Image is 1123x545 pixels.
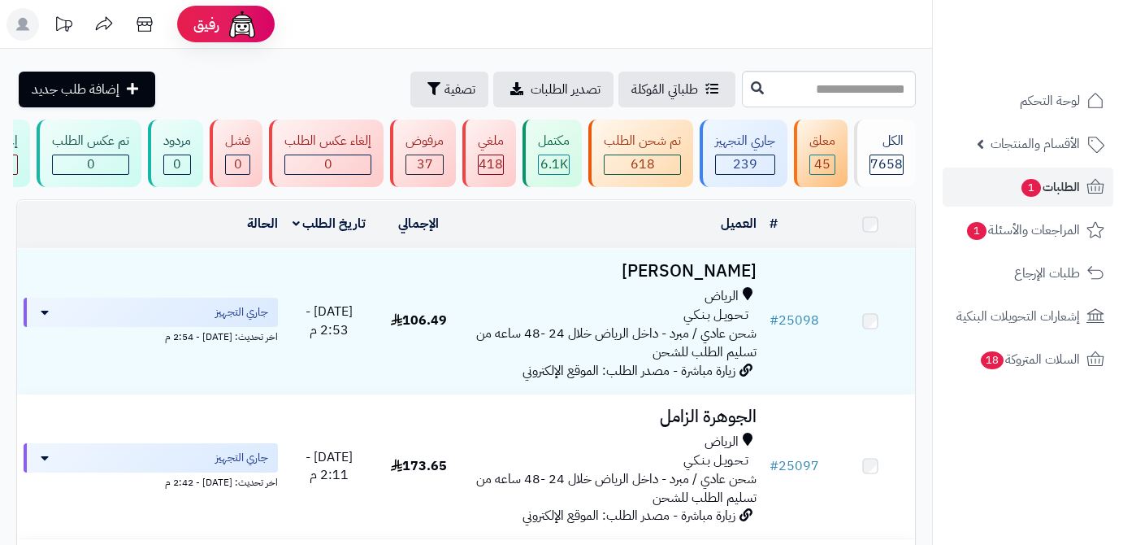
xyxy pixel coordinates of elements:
[324,155,332,174] span: 0
[943,168,1113,207] a: الطلبات1
[1012,16,1108,50] img: logo-2.png
[479,155,503,174] span: 418
[1020,176,1080,198] span: الطلبات
[585,120,696,187] a: تم شحن الطلب 618
[284,132,371,150] div: إلغاء عكس الطلب
[215,450,268,466] span: جاري التجهيز
[417,155,433,174] span: 37
[683,451,748,470] span: تـحـويـل بـنـكـي
[943,81,1113,120] a: لوحة التحكم
[618,72,735,107] a: طلباتي المُوكلة
[696,120,791,187] a: جاري التجهيز 239
[943,254,1113,293] a: طلبات الإرجاع
[87,155,95,174] span: 0
[306,302,353,340] span: [DATE] - 2:53 م
[247,214,278,233] a: الحالة
[163,132,191,150] div: مردود
[539,155,569,174] div: 6134
[605,155,680,174] div: 618
[226,8,258,41] img: ai-face.png
[293,214,366,233] a: تاريخ الطلب
[980,351,1005,370] span: 18
[225,132,250,150] div: فشل
[869,132,904,150] div: الكل
[478,132,504,150] div: ملغي
[522,361,735,381] span: زيارة مباشرة - مصدر الطلب: الموقع الإلكتروني
[234,155,242,174] span: 0
[943,340,1113,379] a: السلات المتروكة18
[791,120,851,187] a: معلق 45
[956,305,1080,328] span: إشعارات التحويلات البنكية
[770,214,778,233] a: #
[1021,178,1042,198] span: 1
[715,132,775,150] div: جاري التجهيز
[1014,262,1080,285] span: طلبات الإرجاع
[398,214,439,233] a: الإجمالي
[631,155,655,174] span: 618
[721,214,757,233] a: العميل
[540,155,568,174] span: 6.1K
[32,80,119,99] span: إضافة طلب جديد
[631,80,698,99] span: طلباتي المُوكلة
[470,408,757,426] h3: الجوهرة الزامل
[851,120,919,187] a: الكل7658
[705,433,739,451] span: الرياض
[810,155,835,174] div: 45
[476,324,757,362] span: شحن عادي / مبرد - داخل الرياض خلال 24 -48 ساعه من تسليم الطلب للشحن
[164,155,190,174] div: 0
[444,80,475,99] span: تصفية
[943,211,1113,250] a: المراجعات والأسئلة1
[476,469,757,508] span: شحن عادي / مبرد - داخل الرياض خلال 24 -48 ساعه من تسليم الطلب للشحن
[965,219,1080,242] span: المراجعات والأسئلة
[24,327,278,344] div: اخر تحديث: [DATE] - 2:54 م
[173,155,181,174] span: 0
[809,132,835,150] div: معلق
[979,348,1080,371] span: السلات المتروكة
[470,262,757,281] h3: [PERSON_NAME]
[391,311,447,330] span: 106.49
[604,132,681,150] div: تم شحن الطلب
[966,221,987,241] span: 1
[493,72,614,107] a: تصدير الطلبات
[943,297,1113,336] a: إشعارات التحويلات البنكية
[531,80,601,99] span: تصدير الطلبات
[991,133,1080,155] span: الأقسام والمنتجات
[306,447,353,486] span: [DATE] - 2:11 م
[770,311,819,330] a: #25098
[206,120,266,187] a: فشل 0
[459,120,519,187] a: ملغي 418
[705,287,739,306] span: الرياض
[733,155,757,174] span: 239
[406,155,443,174] div: 37
[522,506,735,525] span: زيارة مباشرة - مصدر الطلب: الموقع الإلكتروني
[814,155,830,174] span: 45
[405,132,444,150] div: مرفوض
[285,155,371,174] div: 0
[266,120,387,187] a: إلغاء عكس الطلب 0
[391,456,447,476] span: 173.65
[770,456,778,476] span: #
[193,15,219,34] span: رفيق
[870,155,903,174] span: 7658
[19,72,155,107] a: إضافة طلب جديد
[538,132,570,150] div: مكتمل
[1020,89,1080,112] span: لوحة التحكم
[770,456,819,476] a: #25097
[519,120,585,187] a: مكتمل 6.1K
[24,473,278,490] div: اخر تحديث: [DATE] - 2:42 م
[215,304,268,320] span: جاري التجهيز
[33,120,145,187] a: تم عكس الطلب 0
[52,132,129,150] div: تم عكس الطلب
[387,120,459,187] a: مرفوض 37
[479,155,503,174] div: 418
[770,311,778,330] span: #
[683,306,748,325] span: تـحـويـل بـنـكـي
[145,120,206,187] a: مردود 0
[410,72,488,107] button: تصفية
[226,155,249,174] div: 0
[716,155,774,174] div: 239
[43,8,84,45] a: تحديثات المنصة
[53,155,128,174] div: 0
